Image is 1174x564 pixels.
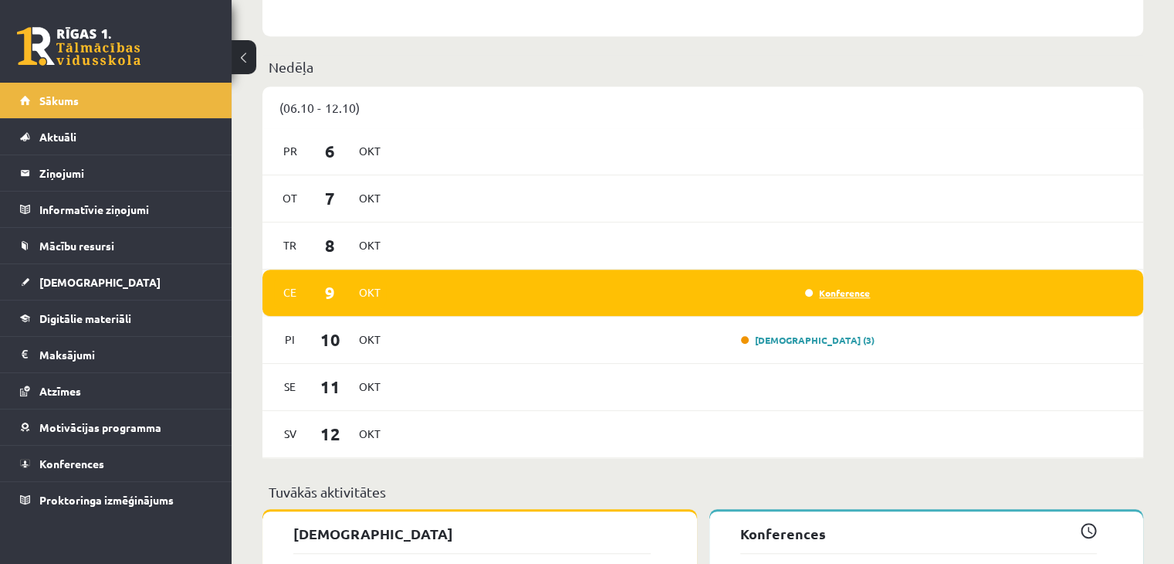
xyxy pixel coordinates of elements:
span: 9 [306,280,354,305]
span: Okt [354,422,386,446]
span: Ce [274,280,306,304]
span: Aktuāli [39,130,76,144]
span: Pr [274,139,306,163]
a: [DEMOGRAPHIC_DATA] [20,264,212,300]
span: Okt [354,328,386,352]
a: Ziņojumi [20,155,212,191]
a: Atzīmes [20,373,212,409]
a: Rīgas 1. Tālmācības vidusskola [17,27,140,66]
span: Sākums [39,93,79,107]
span: Pi [274,328,306,352]
span: Konferences [39,457,104,471]
p: [DEMOGRAPHIC_DATA] [293,523,651,544]
span: Okt [354,375,386,399]
span: 12 [306,421,354,447]
span: Mācību resursi [39,239,114,253]
span: 8 [306,233,354,258]
a: Proktoringa izmēģinājums [20,482,212,518]
span: 6 [306,138,354,164]
span: 7 [306,185,354,211]
span: Proktoringa izmēģinājums [39,493,174,507]
span: Se [274,375,306,399]
span: Motivācijas programma [39,420,161,434]
span: 10 [306,327,354,352]
span: Atzīmes [39,384,81,398]
span: 11 [306,374,354,399]
div: (06.10 - 12.10) [262,87,1143,128]
p: Tuvākās aktivitātes [269,481,1137,502]
a: Digitālie materiāli [20,301,212,336]
p: Konferences [740,523,1098,544]
a: Aktuāli [20,119,212,155]
span: Okt [354,186,386,210]
span: Tr [274,233,306,257]
a: Maksājumi [20,337,212,372]
span: Okt [354,233,386,257]
a: Sākums [20,83,212,118]
legend: Ziņojumi [39,155,212,191]
a: Informatīvie ziņojumi [20,192,212,227]
span: Ot [274,186,306,210]
span: Digitālie materiāli [39,311,131,325]
span: Sv [274,422,306,446]
a: Mācību resursi [20,228,212,263]
a: Motivācijas programma [20,409,212,445]
span: [DEMOGRAPHIC_DATA] [39,275,161,289]
legend: Maksājumi [39,337,212,372]
span: Okt [354,139,386,163]
a: Konference [805,287,870,299]
span: Okt [354,280,386,304]
legend: Informatīvie ziņojumi [39,192,212,227]
p: Nedēļa [269,56,1137,77]
a: Konferences [20,446,212,481]
a: [DEMOGRAPHIC_DATA] (3) [741,334,875,346]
